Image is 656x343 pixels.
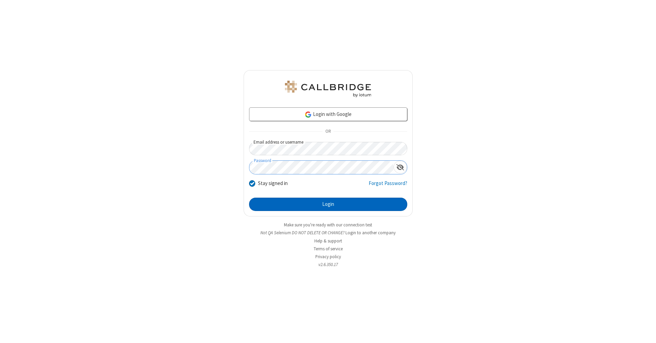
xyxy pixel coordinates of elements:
[284,222,372,228] a: Make sure you're ready with our connection test
[249,161,394,174] input: Password
[304,111,312,118] img: google-icon.png
[249,107,407,121] a: Login with Google
[345,229,396,236] button: Login to another company
[249,198,407,211] button: Login
[369,180,407,193] a: Forgot Password?
[258,180,288,187] label: Stay signed in
[323,127,333,136] span: OR
[394,161,407,173] div: Show password
[315,254,341,260] a: Privacy policy
[314,238,342,244] a: Help & support
[314,246,343,252] a: Terms of service
[249,142,407,155] input: Email address or username
[244,261,413,268] li: v2.6.350.17
[244,229,413,236] li: Not QA Selenium DO NOT DELETE OR CHANGE?
[284,81,372,97] img: QA Selenium DO NOT DELETE OR CHANGE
